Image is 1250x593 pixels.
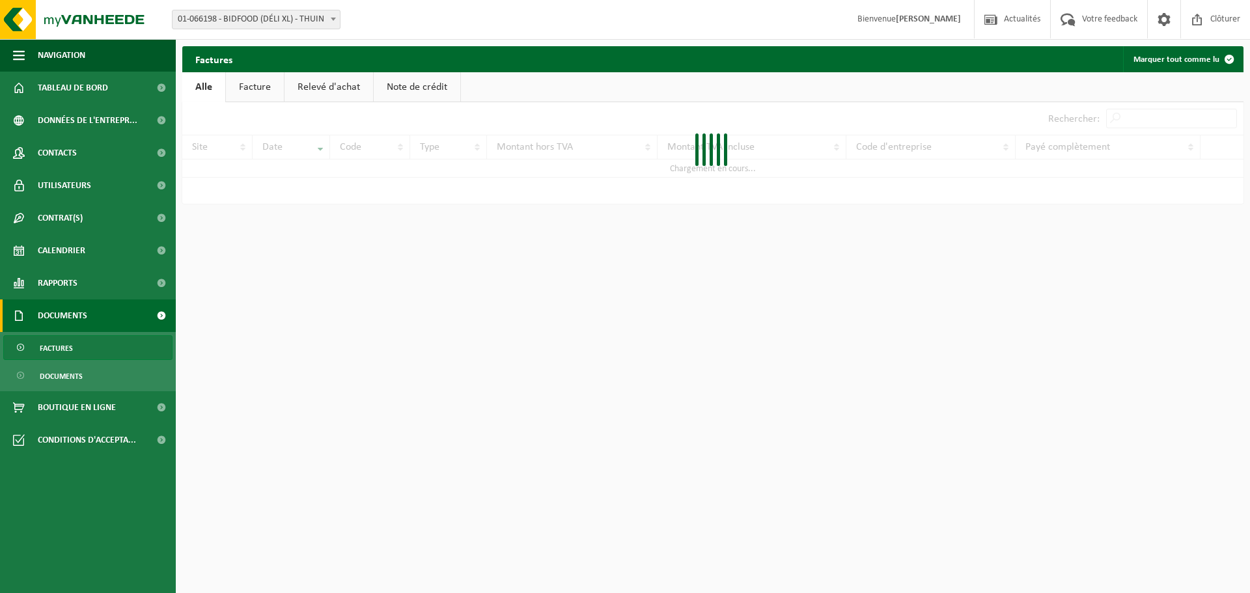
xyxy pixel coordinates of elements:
[182,72,225,102] a: Alle
[40,364,83,389] span: Documents
[226,72,284,102] a: Facture
[38,104,137,137] span: Données de l'entrepr...
[38,267,77,299] span: Rapports
[285,72,373,102] a: Relevé d'achat
[182,46,245,72] h2: Factures
[38,424,136,456] span: Conditions d'accepta...
[38,234,85,267] span: Calendrier
[38,202,83,234] span: Contrat(s)
[172,10,340,29] span: 01-066198 - BIDFOOD (DÉLI XL) - THUIN
[38,391,116,424] span: Boutique en ligne
[40,336,73,361] span: Factures
[38,169,91,202] span: Utilisateurs
[3,363,173,388] a: Documents
[38,299,87,332] span: Documents
[1123,46,1242,72] button: Marquer tout comme lu
[38,39,85,72] span: Navigation
[38,137,77,169] span: Contacts
[3,335,173,360] a: Factures
[374,72,460,102] a: Note de crédit
[896,14,961,24] strong: [PERSON_NAME]
[173,10,340,29] span: 01-066198 - BIDFOOD (DÉLI XL) - THUIN
[38,72,108,104] span: Tableau de bord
